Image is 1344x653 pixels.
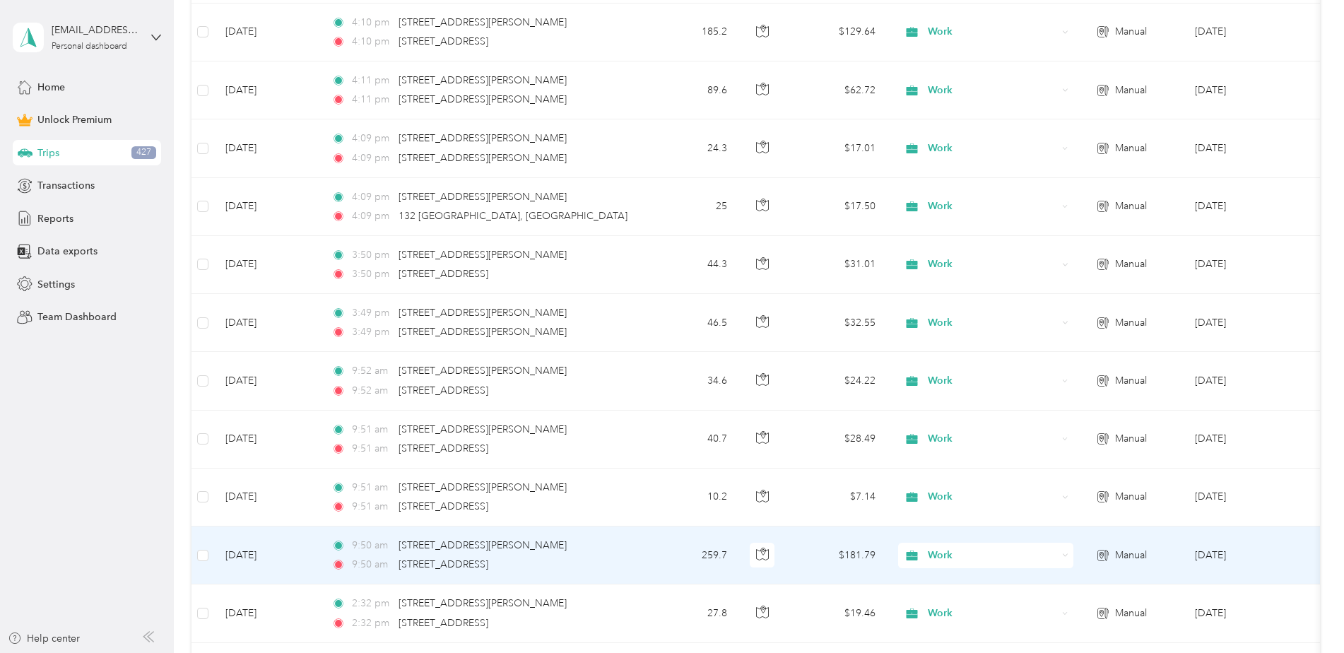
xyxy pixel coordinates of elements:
span: 9:51 am [352,441,392,457]
td: $7.14 [788,469,887,526]
td: 185.2 [645,4,738,61]
td: Jun 2025 [1184,411,1312,469]
span: [STREET_ADDRESS] [399,558,488,570]
span: [STREET_ADDRESS][PERSON_NAME] [399,326,567,338]
button: Help center [8,631,80,646]
span: 4:10 pm [352,34,392,49]
span: [STREET_ADDRESS][PERSON_NAME] [399,249,567,261]
td: 259.7 [645,526,738,584]
span: 4:10 pm [352,15,392,30]
span: Manual [1115,315,1147,331]
td: 24.3 [645,119,738,177]
td: 89.6 [645,61,738,119]
span: [STREET_ADDRESS][PERSON_NAME] [399,93,567,105]
span: 3:50 pm [352,247,392,263]
td: Jul 2025 [1184,61,1312,119]
span: 9:51 am [352,499,392,514]
td: $17.01 [788,119,887,177]
span: 9:51 am [352,480,392,495]
div: [EMAIL_ADDRESS][DOMAIN_NAME] [52,23,140,37]
span: 4:09 pm [352,208,392,224]
span: Manual [1115,257,1147,272]
span: Manual [1115,606,1147,621]
span: 4:09 pm [352,189,392,205]
span: [STREET_ADDRESS][PERSON_NAME] [399,16,567,28]
span: 3:49 pm [352,305,392,321]
span: Work [928,24,1057,40]
span: [STREET_ADDRESS] [399,35,488,47]
span: Unlock Premium [37,112,112,127]
td: 46.5 [645,294,738,352]
td: [DATE] [214,584,320,642]
span: 9:50 am [352,557,392,572]
td: [DATE] [214,178,320,236]
div: Personal dashboard [52,42,127,51]
span: 9:52 am [352,363,392,379]
td: 27.8 [645,584,738,642]
td: $31.01 [788,236,887,294]
span: [STREET_ADDRESS][PERSON_NAME] [399,481,567,493]
span: Work [928,257,1057,272]
span: Manual [1115,199,1147,214]
span: [STREET_ADDRESS][PERSON_NAME] [399,539,567,551]
span: Manual [1115,24,1147,40]
span: Work [928,315,1057,331]
span: [STREET_ADDRESS][PERSON_NAME] [399,597,567,609]
span: Reports [37,211,73,226]
span: 9:50 am [352,538,392,553]
td: [DATE] [214,469,320,526]
td: [DATE] [214,236,320,294]
td: $19.46 [788,584,887,642]
span: [STREET_ADDRESS] [399,500,488,512]
span: Work [928,83,1057,98]
span: 2:32 pm [352,616,392,631]
span: Transactions [37,178,95,193]
td: Jul 2025 [1184,236,1312,294]
td: [DATE] [214,526,320,584]
td: 25 [645,178,738,236]
td: $17.50 [788,178,887,236]
td: [DATE] [214,352,320,410]
span: Work [928,373,1057,389]
span: Manual [1115,489,1147,505]
span: Work [928,199,1057,214]
span: 132 [GEOGRAPHIC_DATA], [GEOGRAPHIC_DATA] [399,210,627,222]
td: [DATE] [214,294,320,352]
span: Manual [1115,431,1147,447]
span: Work [928,548,1057,563]
td: Jul 2025 [1184,294,1312,352]
span: Team Dashboard [37,310,117,324]
span: 4:11 pm [352,92,392,107]
td: Jun 2025 [1184,526,1312,584]
td: Jul 2025 [1184,178,1312,236]
td: Jun 2025 [1184,352,1312,410]
span: [STREET_ADDRESS][PERSON_NAME] [399,74,567,86]
span: [STREET_ADDRESS] [399,617,488,629]
span: 4:09 pm [352,151,392,166]
td: 34.6 [645,352,738,410]
span: Manual [1115,373,1147,389]
span: [STREET_ADDRESS][PERSON_NAME] [399,132,567,144]
span: [STREET_ADDRESS][PERSON_NAME] [399,423,567,435]
span: Data exports [37,244,98,259]
span: 4:11 pm [352,73,392,88]
td: 10.2 [645,469,738,526]
span: Manual [1115,548,1147,563]
span: [STREET_ADDRESS][PERSON_NAME] [399,365,567,377]
td: Jun 2025 [1184,469,1312,526]
span: [STREET_ADDRESS] [399,384,488,396]
span: Manual [1115,83,1147,98]
span: [STREET_ADDRESS][PERSON_NAME] [399,152,567,164]
span: 3:49 pm [352,324,392,340]
span: Manual [1115,141,1147,156]
span: 2:32 pm [352,596,392,611]
span: [STREET_ADDRESS] [399,268,488,280]
span: Work [928,489,1057,505]
span: 427 [131,146,156,159]
td: [DATE] [214,61,320,119]
span: Home [37,80,65,95]
td: Jul 2025 [1184,4,1312,61]
td: $24.22 [788,352,887,410]
span: 9:51 am [352,422,392,437]
td: $129.64 [788,4,887,61]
